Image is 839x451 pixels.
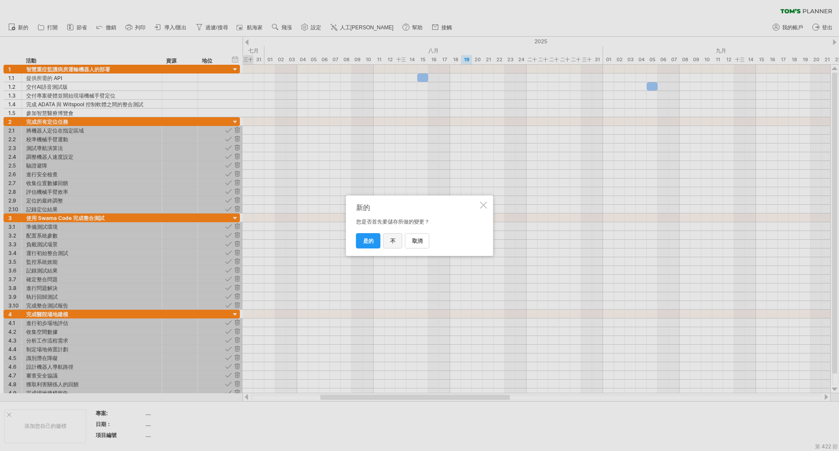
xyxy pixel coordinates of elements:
font: 取消 [412,238,423,244]
font: 不 [390,238,395,244]
a: 取消 [405,233,430,248]
a: 不 [383,233,402,248]
a: 是的 [356,233,381,248]
font: 新的 [356,203,370,212]
font: 是的 [363,238,374,244]
font: 您是否首先要儲存所做的變更？ [356,218,430,225]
